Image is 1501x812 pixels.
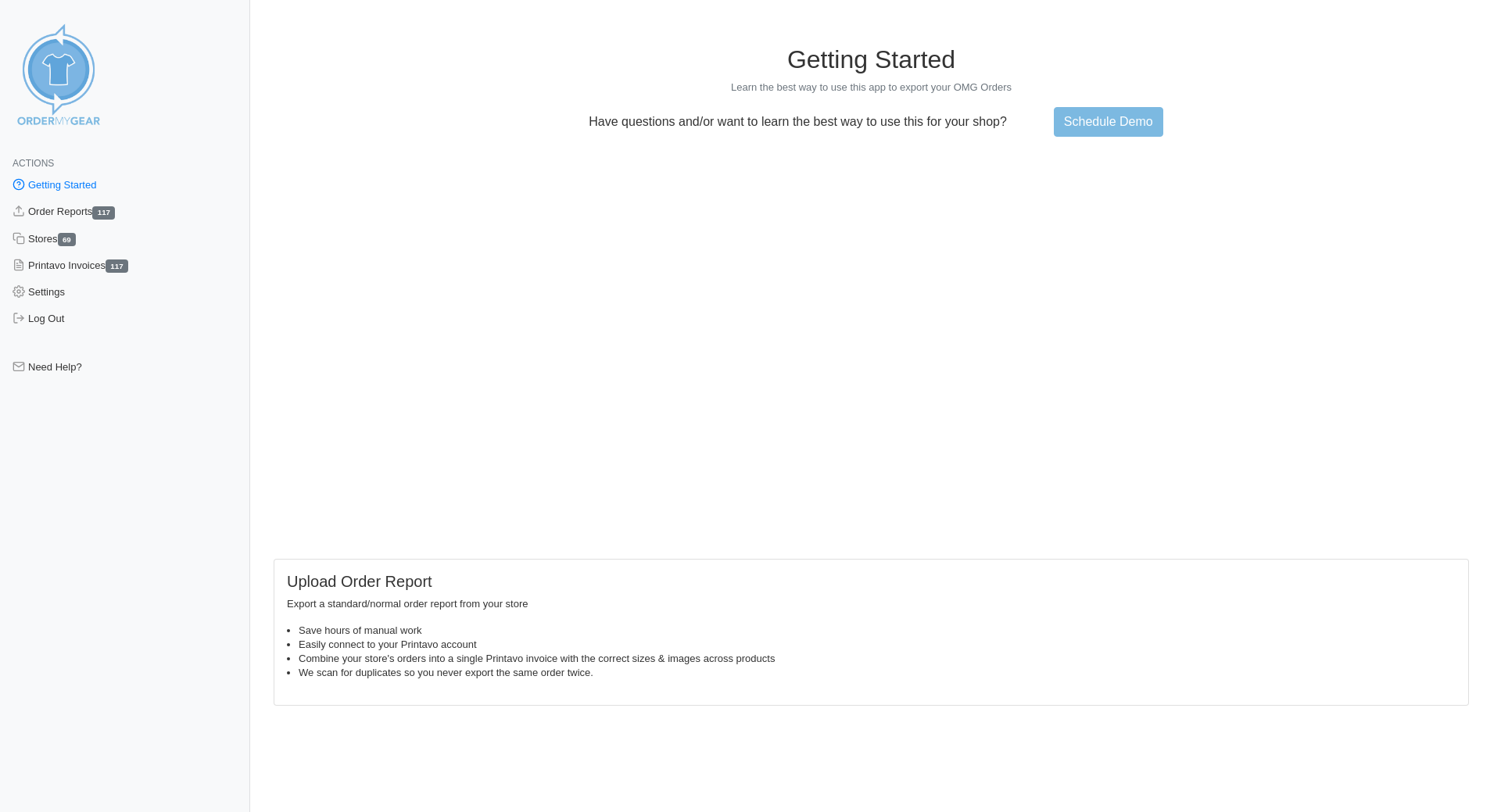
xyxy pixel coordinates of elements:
[299,666,1456,680] li: We scan for duplicates so you never export the same order twice.
[299,652,1456,666] li: Combine your store's orders into a single Printavo invoice with the correct sizes & images across...
[58,233,77,246] span: 69
[579,115,1016,129] p: Have questions and/or want to learn the best way to use this for your shop?
[274,45,1469,74] h1: Getting Started
[287,572,1456,591] h5: Upload Order Report
[299,638,1456,652] li: Easily connect to your Printavo account
[274,80,1469,95] p: Learn the best way to use this app to export your OMG Orders
[13,158,54,169] span: Actions
[92,206,115,220] span: 117
[287,597,1456,611] p: Export a standard/normal order report from your store
[1054,107,1163,137] a: Schedule Demo
[299,624,1456,638] li: Save hours of manual work
[106,259,128,273] span: 117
